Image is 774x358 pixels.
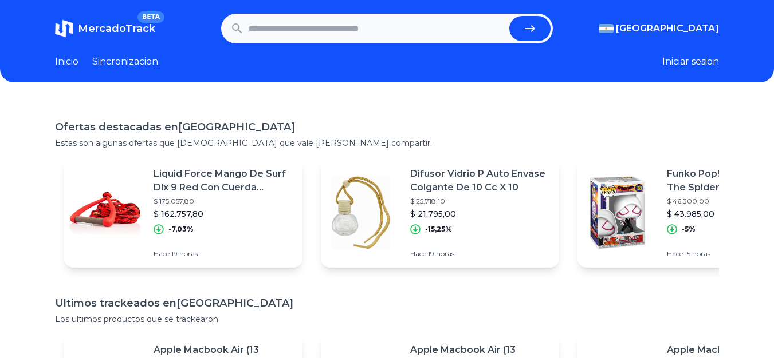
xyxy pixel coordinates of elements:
[682,225,696,234] p: -5%
[577,173,658,253] img: Featured image
[154,208,293,220] p: $ 162.757,80
[410,208,550,220] p: $ 21.795,00
[137,11,164,23] span: BETA
[168,225,194,234] p: -7,03%
[55,313,719,325] p: Los ultimos productos que se trackearon.
[616,22,719,35] span: [GEOGRAPHIC_DATA]
[64,173,144,253] img: Featured image
[425,225,452,234] p: -15,25%
[55,295,719,311] h1: Ultimos trackeados en [GEOGRAPHIC_DATA]
[55,119,719,135] h1: Ofertas destacadas en [GEOGRAPHIC_DATA]
[78,22,155,35] span: MercadoTrack
[410,249,550,258] p: Hace 19 horas
[55,137,719,149] p: Estas son algunas ofertas que [DEMOGRAPHIC_DATA] que vale [PERSON_NAME] compartir.
[321,173,401,253] img: Featured image
[410,197,550,206] p: $ 25.718,10
[64,158,302,268] a: Featured imageLiquid Force Mango De Surf Dlx 9 Red Con Cuerda Flotante$ 175.057,80$ 162.757,80-7,...
[55,19,155,38] a: MercadoTrackBETA
[662,55,719,69] button: Iniciar sesion
[154,249,293,258] p: Hace 19 horas
[92,55,158,69] a: Sincronizacion
[55,19,73,38] img: MercadoTrack
[154,167,293,194] p: Liquid Force Mango De Surf Dlx 9 Red Con Cuerda Flotante
[154,197,293,206] p: $ 175.057,80
[321,158,559,268] a: Featured imageDifusor Vidrio P Auto Envase Colgante De 10 Cc X 10$ 25.718,10$ 21.795,00-15,25%Hac...
[599,24,614,33] img: Argentina
[410,167,550,194] p: Difusor Vidrio P Auto Envase Colgante De 10 Cc X 10
[599,22,719,35] button: [GEOGRAPHIC_DATA]
[55,55,78,69] a: Inicio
